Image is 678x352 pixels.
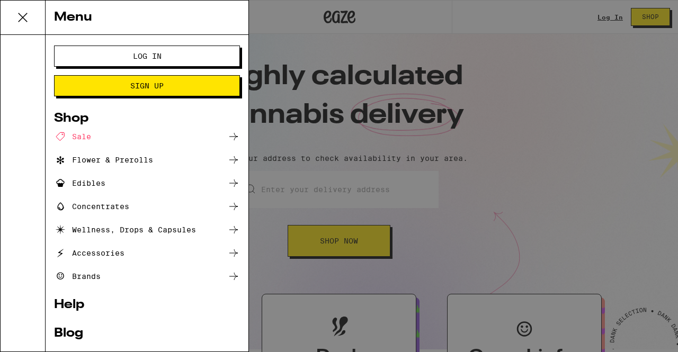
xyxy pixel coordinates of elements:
[54,223,240,236] a: Wellness, Drops & Capsules
[54,154,153,166] div: Flower & Prerolls
[54,130,240,143] a: Sale
[54,270,101,283] div: Brands
[130,82,164,89] span: Sign Up
[54,75,240,96] button: Sign Up
[54,82,240,90] a: Sign Up
[133,52,162,60] span: Log In
[54,112,240,125] a: Shop
[54,299,240,311] a: Help
[54,177,240,189] a: Edibles
[54,223,196,236] div: Wellness, Drops & Capsules
[54,52,240,60] a: Log In
[54,327,240,340] a: Blog
[54,270,240,283] a: Brands
[54,247,240,259] a: Accessories
[54,177,105,189] div: Edibles
[54,200,129,213] div: Concentrates
[54,200,240,213] a: Concentrates
[54,154,240,166] a: Flower & Prerolls
[6,7,76,16] span: Hi. Need any help?
[54,247,124,259] div: Accessories
[54,130,91,143] div: Sale
[46,1,248,35] div: Menu
[54,46,240,67] button: Log In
